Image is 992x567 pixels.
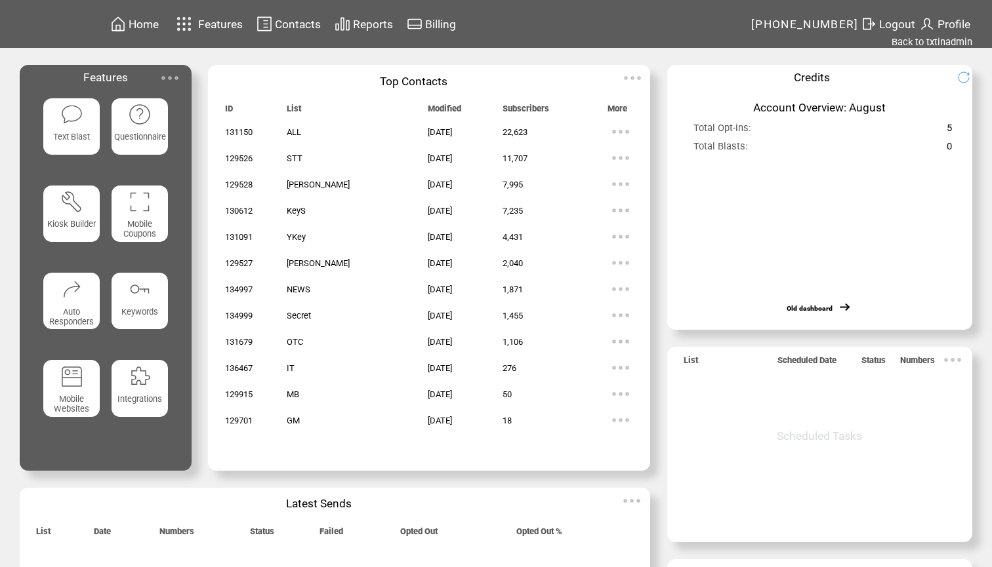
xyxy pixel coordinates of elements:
[503,153,527,163] span: 11,707
[503,232,523,242] span: 4,431
[114,132,166,142] span: Questionnaire
[892,36,972,48] a: Back to txtinadmin
[128,103,151,126] img: questionnaire.svg
[608,407,634,433] img: ellypsis.svg
[287,284,310,294] span: NEWS
[60,365,83,388] img: mobile-websites.svg
[257,16,272,32] img: contacts.svg
[503,258,523,268] span: 2,040
[47,219,96,229] span: Kiosk Builder
[608,224,634,250] img: ellypsis.svg
[608,197,634,224] img: ellypsis.svg
[405,14,458,34] a: Billing
[128,277,151,300] img: keywords.svg
[335,16,350,32] img: chart.svg
[503,104,549,119] span: Subscribers
[53,132,90,142] span: Text Blast
[112,186,169,262] a: Mobile Coupons
[503,311,523,321] span: 1,455
[287,232,306,242] span: YKey
[287,311,311,321] span: Secret
[503,180,523,189] span: 7,995
[225,311,253,321] span: 134999
[947,122,952,140] span: 5
[225,389,253,399] span: 129915
[108,14,161,34] a: Home
[684,355,698,371] span: List
[861,355,886,371] span: Status
[861,16,877,32] img: exit.svg
[879,18,915,31] span: Logout
[428,180,452,189] span: [DATE]
[287,153,302,163] span: STT
[250,526,274,542] span: Status
[608,250,634,276] img: ellypsis.svg
[608,276,634,302] img: ellypsis.svg
[225,104,233,119] span: ID
[777,355,837,371] span: Scheduled Date
[608,104,627,119] span: More
[608,328,634,355] img: ellypsis.svg
[619,488,645,514] img: ellypsis.svg
[428,232,452,242] span: [DATE]
[225,416,253,425] span: 129701
[428,311,452,321] span: [DATE]
[428,153,452,163] span: [DATE]
[225,153,253,163] span: 129526
[112,360,169,436] a: Integrations
[157,65,183,91] img: ellypsis.svg
[43,186,100,262] a: Kiosk Builder
[36,526,51,542] span: List
[43,360,100,436] a: Mobile Websites
[94,526,111,542] span: Date
[608,171,634,197] img: ellypsis.svg
[503,206,523,216] span: 7,235
[159,526,194,542] span: Numbers
[112,273,169,349] a: Keywords
[225,127,253,137] span: 131150
[121,307,158,317] span: Keywords
[320,526,343,542] span: Failed
[503,337,523,347] span: 1,106
[428,337,452,347] span: [DATE]
[503,127,527,137] span: 22,623
[428,416,452,425] span: [DATE]
[117,394,162,404] span: Integrations
[287,389,299,399] span: MB
[608,302,634,328] img: ellypsis.svg
[900,355,935,371] span: Numbers
[225,363,253,373] span: 136467
[503,363,516,373] span: 276
[353,18,393,31] span: Reports
[83,71,128,84] span: Features
[225,284,253,294] span: 134997
[428,127,452,137] span: [DATE]
[287,258,350,268] span: [PERSON_NAME]
[287,337,303,347] span: OTC
[693,122,751,140] span: Total Opt-ins:
[503,284,523,294] span: 1,871
[428,284,452,294] span: [DATE]
[608,145,634,171] img: ellypsis.svg
[43,98,100,174] a: Text Blast
[60,190,83,213] img: tool%201.svg
[919,16,935,32] img: profile.svg
[333,14,395,34] a: Reports
[407,16,423,32] img: creidtcard.svg
[425,18,456,31] span: Billing
[516,526,562,542] span: Opted Out %
[110,16,126,32] img: home.svg
[275,18,321,31] span: Contacts
[54,394,89,414] span: Mobile Websites
[128,365,151,388] img: integrations.svg
[859,14,917,34] a: Logout
[917,14,972,34] a: Profile
[777,429,862,442] span: Scheduled Tasks
[938,18,970,31] span: Profile
[225,258,253,268] span: 129527
[286,497,352,510] span: Latest Sends
[753,101,886,114] span: Account Overview: August
[173,13,196,35] img: features.svg
[428,363,452,373] span: [DATE]
[940,347,966,373] img: ellypsis.svg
